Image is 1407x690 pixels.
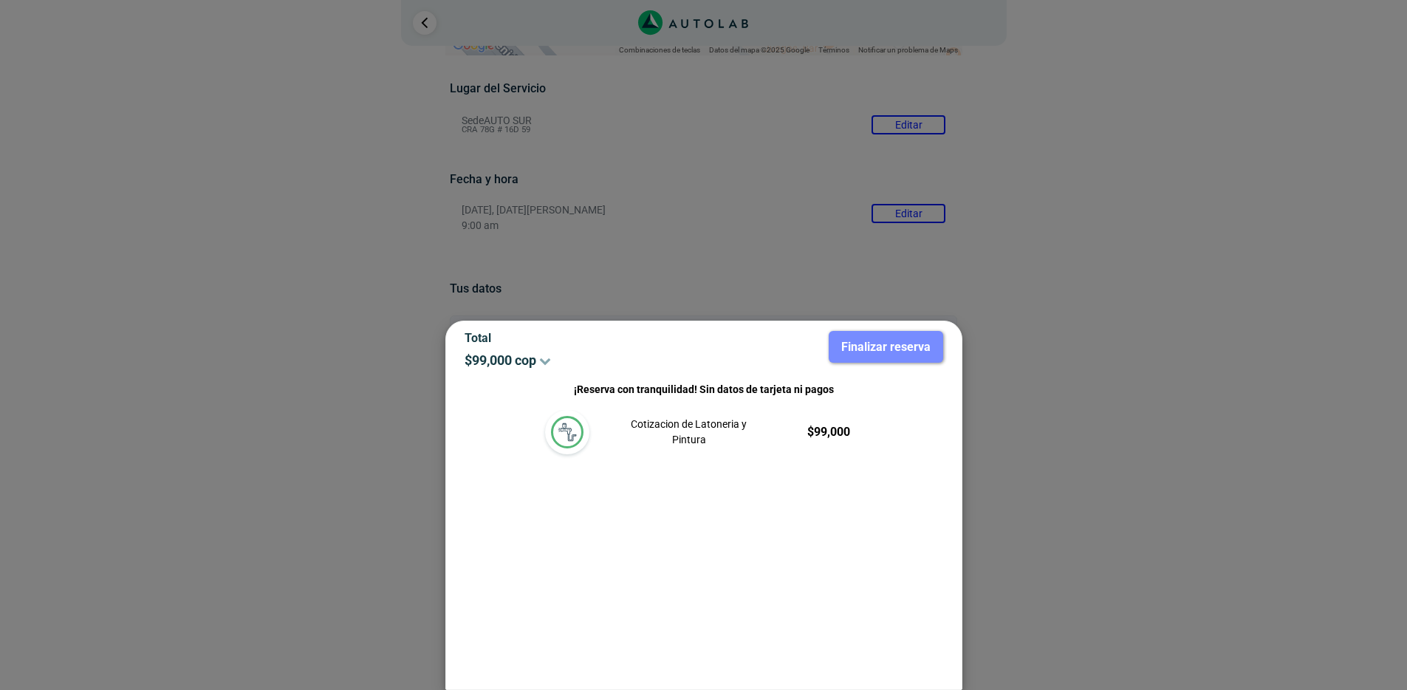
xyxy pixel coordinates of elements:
[465,331,693,345] p: Total
[465,352,693,368] p: $ 99,000 cop
[551,416,583,448] img: latoneria_y_pintura-v3.svg
[465,381,943,398] p: ¡Reserva con tranquilidad! Sin datos de tarjeta ni pagos
[617,417,761,448] p: Cotizacion de Latoneria y Pintura
[761,423,850,441] p: $ 99,000
[829,331,943,363] button: Finalizar reserva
